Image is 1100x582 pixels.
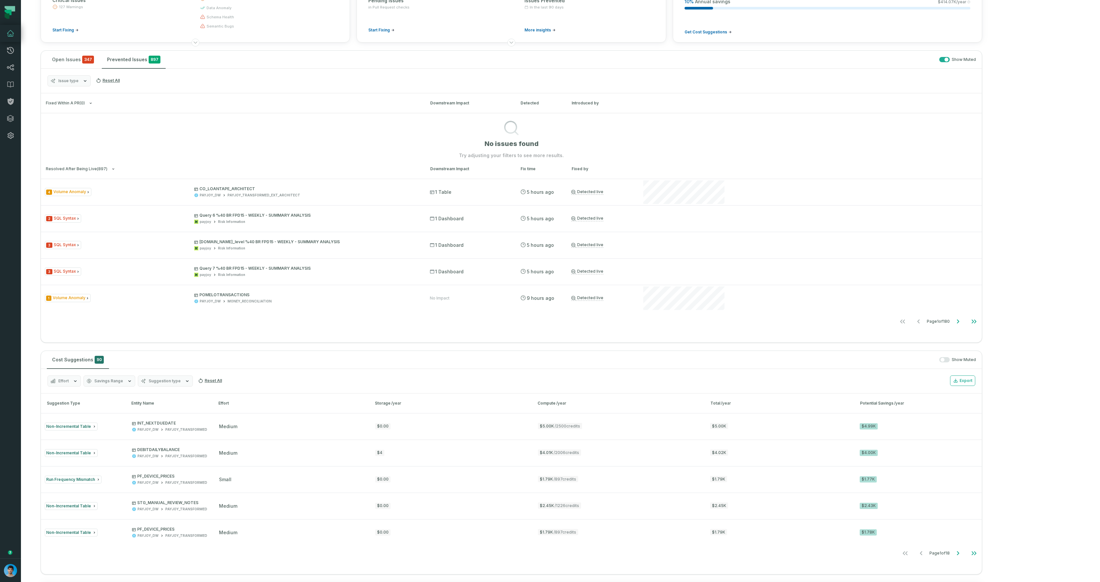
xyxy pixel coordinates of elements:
[430,100,509,106] div: Downstream Impact
[46,296,51,301] span: Severity
[45,214,81,223] span: Issue Type
[860,423,878,429] div: $4.99K
[895,315,982,328] ul: Page 1 of 180
[527,269,554,274] relative-time: Sep 3, 2025, 5:50 AM GMT+3
[45,241,81,249] span: Issue Type
[41,113,982,159] div: Fixed within a PR(0)
[571,242,603,248] a: Detected live
[430,215,464,222] span: 1 Dashboard
[41,547,982,560] nav: pagination
[710,423,728,429] span: $5.00K
[538,449,581,456] span: $4.01K
[521,100,560,106] div: Detected
[4,564,17,577] img: avatar of Omri Ildis
[368,27,390,33] span: Start Fixing
[572,100,631,106] div: Introduced by
[200,219,211,224] div: payjoy
[83,375,135,387] button: Savings Range
[46,190,52,195] span: Severity
[459,152,564,159] p: Try adjusting your filters to see more results.
[200,246,211,251] div: payjoy
[46,216,52,221] span: Severity
[391,401,401,406] span: /year
[895,315,910,328] button: Go to first page
[207,14,234,20] span: schema health
[430,166,509,172] div: Downstream Impact
[571,189,603,195] a: Detected live
[571,295,603,301] a: Detected live
[571,216,603,221] a: Detected live
[194,213,418,218] p: Query 6 %40 BR FPD15 - WEEKLY - SUMMARY ANALYSIS
[41,519,982,545] button: Non-Incremental TablePF_DEVICE_PRICESPAYJOY_DWPAYJOY_TRANSFORMEDmedium$0.00$1.79K/897credits$1.79...
[485,139,539,148] h1: No issues found
[52,27,79,33] a: Start Fixing
[132,474,207,479] p: PF_DEVICE_PRICES
[165,454,207,459] div: PAYJOY_TRANSFORMED
[165,427,207,432] div: PAYJOY_TRANSFORMED
[554,530,576,535] span: / 897 credits
[112,357,976,363] div: Show Muted
[46,243,52,248] span: Severity
[527,216,554,221] relative-time: Sep 3, 2025, 5:50 AM GMT+3
[58,78,79,83] span: Issue type
[58,378,69,384] span: Effort
[194,186,418,191] p: CO_LOANTAPE_ARCHITECT
[194,292,418,298] p: POMELOTRANSACTIONS
[218,219,245,224] div: Risk Information
[52,27,74,33] span: Start Fixing
[721,401,731,406] span: /year
[571,269,603,274] a: Detected live
[47,51,99,68] button: Open Issues
[228,299,272,304] div: MONEY_RECONCILIATION
[860,450,878,456] div: $4.00K
[46,101,418,106] button: Fixed within a PR(0)
[132,527,207,532] p: PF_DEVICE_PRICES
[430,296,449,301] div: No Impact
[538,502,581,509] span: $2.45K
[46,167,107,172] span: Resolved After Being Live ( 897 )
[685,29,732,35] a: Get Cost Suggestions
[554,477,576,482] span: / 897 credits
[538,400,699,406] div: Compute
[137,427,158,432] div: PAYJOY_DW
[685,29,727,35] span: Get Cost Suggestions
[966,547,982,560] button: Go to last page
[375,476,391,482] div: $0.00
[47,351,109,369] button: Cost Suggestions
[860,503,878,509] div: $2.43K
[375,450,384,456] div: $4
[137,507,158,512] div: PAYJOY_DW
[218,272,245,277] div: Risk Information
[47,375,81,387] button: Effort
[82,56,94,64] span: critical issues and errors combined
[46,269,52,274] span: Severity
[966,315,982,328] button: Go to last page
[165,507,207,512] div: PAYJOY_TRANSFORMED
[524,27,551,33] span: More insights
[375,503,391,509] div: $0.00
[555,503,579,508] span: / 1226 credits
[93,75,122,86] button: Reset All
[45,267,81,276] span: Issue Type
[710,449,728,456] span: $4.02K
[218,400,363,406] div: Effort
[46,503,91,508] span: Non-Incremental Table
[897,547,982,560] ul: Page 1 of 18
[132,447,207,452] p: DEBITDAILYBALANCE
[860,529,877,536] div: $1.78K
[94,378,123,384] span: Savings Range
[194,266,418,271] p: Query 7 %40 BR FPD15 - WEEKLY - SUMMARY ANALYSIS
[950,375,975,386] button: Export
[46,477,95,482] span: Run Frequency Mismatch
[710,476,727,482] span: $1.79K
[911,315,926,328] button: Go to previous page
[219,450,237,456] span: medium
[200,272,211,277] div: payjoy
[913,547,929,560] button: Go to previous page
[44,400,119,406] div: Suggestion Type
[137,454,158,459] div: PAYJOY_DW
[200,193,221,198] div: PAYJOY_DW
[368,27,394,33] a: Start Fixing
[710,529,727,535] span: $1.79K
[527,295,554,301] relative-time: Sep 3, 2025, 2:00 AM GMT+3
